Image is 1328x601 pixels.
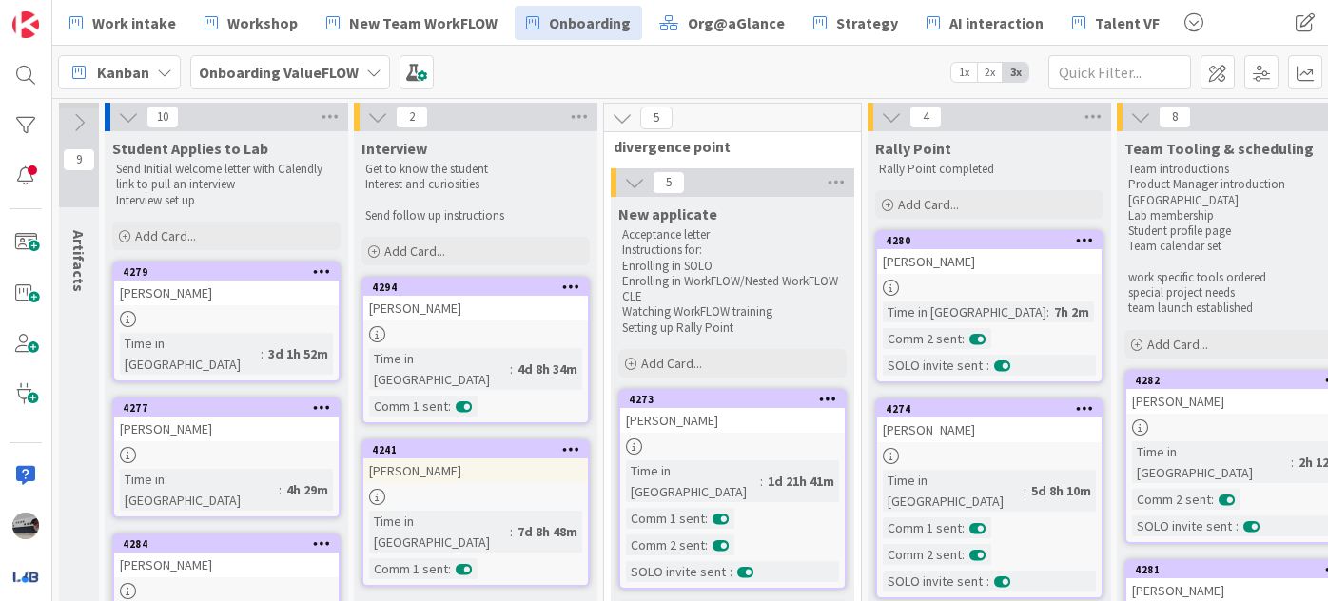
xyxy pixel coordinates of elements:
[648,6,796,40] a: Org@aGlance
[114,535,339,553] div: 4284
[883,328,962,349] div: Comm 2 sent
[116,162,337,193] p: Send Initial welcome letter with Calendly link to pull an interview
[898,196,959,213] span: Add Card...
[915,6,1055,40] a: AI interaction
[877,232,1102,249] div: 4280
[618,389,847,590] a: 4273[PERSON_NAME]Time in [GEOGRAPHIC_DATA]:1d 21h 41mComm 1 sent:Comm 2 sent:SOLO invite sent:
[365,177,586,192] p: Interest and curiosities
[361,277,590,424] a: 4294[PERSON_NAME]Time in [GEOGRAPHIC_DATA]:4d 8h 34mComm 1 sent:
[875,230,1103,383] a: 4280[PERSON_NAME]Time in [GEOGRAPHIC_DATA]:7h 2mComm 2 sent:SOLO invite sent:
[1132,515,1236,536] div: SOLO invite sent
[114,535,339,577] div: 4284[PERSON_NAME]
[1236,515,1239,536] span: :
[199,63,359,82] b: Onboarding ValueFLOW
[622,259,843,274] p: Enrolling in SOLO
[705,534,708,555] span: :
[114,399,339,441] div: 4277[PERSON_NAME]
[883,301,1046,322] div: Time in [GEOGRAPHIC_DATA]
[363,441,588,458] div: 4241
[1132,489,1211,510] div: Comm 2 sent
[622,304,843,320] p: Watching WorkFLOW training
[227,11,298,34] span: Workshop
[875,398,1103,599] a: 4274[PERSON_NAME]Time in [GEOGRAPHIC_DATA]:5d 8h 10mComm 1 sent:Comm 2 sent:SOLO invite sent:
[372,443,588,456] div: 4241
[877,400,1102,417] div: 4274
[614,137,837,156] span: divergence point
[886,402,1102,416] div: 4274
[1147,336,1208,353] span: Add Card...
[135,227,196,244] span: Add Card...
[12,11,39,38] img: Visit kanbanzone.com
[875,139,951,158] span: Rally Point
[448,558,451,579] span: :
[384,242,445,260] span: Add Card...
[63,148,95,171] span: 9
[1003,63,1028,82] span: 3x
[1159,106,1191,128] span: 8
[369,558,448,579] div: Comm 1 sent
[112,139,268,158] span: Student Applies to Lab
[626,534,705,555] div: Comm 2 sent
[114,263,339,305] div: 4279[PERSON_NAME]
[641,355,702,372] span: Add Card...
[97,61,149,84] span: Kanban
[58,6,187,40] a: Work intake
[705,508,708,529] span: :
[763,471,839,492] div: 1d 21h 41m
[1026,480,1096,501] div: 5d 8h 10m
[877,417,1102,442] div: [PERSON_NAME]
[349,11,498,34] span: New Team WorkFLOW
[513,359,582,379] div: 4d 8h 34m
[1048,55,1191,89] input: Quick Filter...
[513,521,582,542] div: 7d 8h 48m
[114,553,339,577] div: [PERSON_NAME]
[1291,452,1294,473] span: :
[549,11,631,34] span: Onboarding
[279,479,282,500] span: :
[626,508,705,529] div: Comm 1 sent
[883,470,1024,512] div: Time in [GEOGRAPHIC_DATA]
[261,343,264,364] span: :
[640,107,673,129] span: 5
[622,320,843,336] p: Setting up Rally Point
[448,396,451,417] span: :
[622,274,843,305] p: Enrolling in WorkFLOW/Nested WorkFLOW CLE
[361,439,590,587] a: 4241[PERSON_NAME]Time in [GEOGRAPHIC_DATA]:7d 8h 48mComm 1 sent:
[1024,480,1026,501] span: :
[123,537,339,551] div: 4284
[12,513,39,539] img: jB
[1046,301,1049,322] span: :
[730,561,732,582] span: :
[951,63,977,82] span: 1x
[363,279,588,296] div: 4294
[12,563,39,590] img: avatar
[365,208,586,223] p: Send follow up instructions
[120,469,279,511] div: Time in [GEOGRAPHIC_DATA]
[962,517,965,538] span: :
[372,281,588,294] div: 4294
[1049,301,1094,322] div: 7h 2m
[282,479,333,500] div: 4h 29m
[877,400,1102,442] div: 4274[PERSON_NAME]
[760,471,763,492] span: :
[264,343,333,364] div: 3d 1h 52m
[396,106,428,128] span: 2
[193,6,309,40] a: Workshop
[1095,11,1160,34] span: Talent VF
[69,230,88,292] span: Artifacts
[92,11,176,34] span: Work intake
[114,417,339,441] div: [PERSON_NAME]
[883,355,986,376] div: SOLO invite sent
[361,139,427,158] span: Interview
[1061,6,1171,40] a: Talent VF
[123,401,339,415] div: 4277
[114,399,339,417] div: 4277
[369,396,448,417] div: Comm 1 sent
[909,106,942,128] span: 4
[363,279,588,320] div: 4294[PERSON_NAME]
[986,571,989,591] span: :
[116,193,337,208] p: Interview set up
[369,348,510,390] div: Time in [GEOGRAPHIC_DATA]
[626,460,760,502] div: Time in [GEOGRAPHIC_DATA]
[315,6,509,40] a: New Team WorkFLOW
